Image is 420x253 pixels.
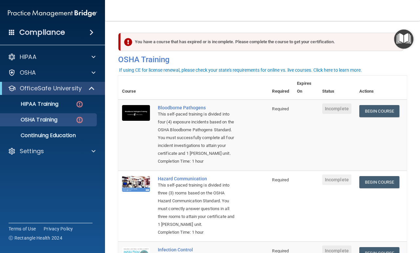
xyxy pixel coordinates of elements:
[158,176,235,181] a: Hazard Communication
[4,117,57,123] p: OSHA Training
[19,28,65,37] h4: Compliance
[158,110,235,157] div: This self-paced training is divided into four (4) exposure incidents based on the OSHA Bloodborne...
[322,174,351,185] span: Incomplete
[293,76,318,99] th: Expires On
[394,29,413,49] button: Open Resource Center
[158,228,235,236] div: Completion Time: 1 hour
[4,132,94,139] p: Continuing Education
[121,33,404,51] div: You have a course that has expired or is incomplete. Please complete the course to get your certi...
[355,76,407,99] th: Actions
[158,157,235,165] div: Completion Time: 1 hour
[8,147,95,155] a: Settings
[268,76,293,99] th: Required
[124,38,132,46] img: exclamation-circle-solid-danger.72ef9ffc.png
[322,103,351,114] span: Incomplete
[118,55,407,64] h4: OSHA Training
[158,105,235,110] a: Bloodborne Pathogens
[272,177,289,182] span: Required
[118,67,363,73] button: If using CE for license renewal, please check your state's requirements for online vs. live cours...
[20,147,44,155] p: Settings
[20,69,36,77] p: OSHA
[9,235,62,241] span: Ⓒ Rectangle Health 2024
[75,116,84,124] img: danger-circle.6113f641.png
[272,106,289,111] span: Required
[318,76,355,99] th: Status
[118,76,154,99] th: Course
[8,69,95,77] a: OSHA
[44,226,73,232] a: Privacy Policy
[158,247,235,252] a: Infection Control
[119,68,362,72] div: If using CE for license renewal, please check your state's requirements for online vs. live cours...
[8,7,97,20] img: PMB logo
[359,105,399,117] a: Begin Course
[20,53,36,61] p: HIPAA
[4,101,58,107] p: HIPAA Training
[307,207,412,233] iframe: Drift Widget Chat Controller
[359,176,399,188] a: Begin Course
[9,226,36,232] a: Terms of Use
[158,181,235,228] div: This self-paced training is divided into three (3) rooms based on the OSHA Hazard Communication S...
[8,84,95,92] a: OfficeSafe University
[75,100,84,108] img: danger-circle.6113f641.png
[20,84,82,92] p: OfficeSafe University
[8,53,95,61] a: HIPAA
